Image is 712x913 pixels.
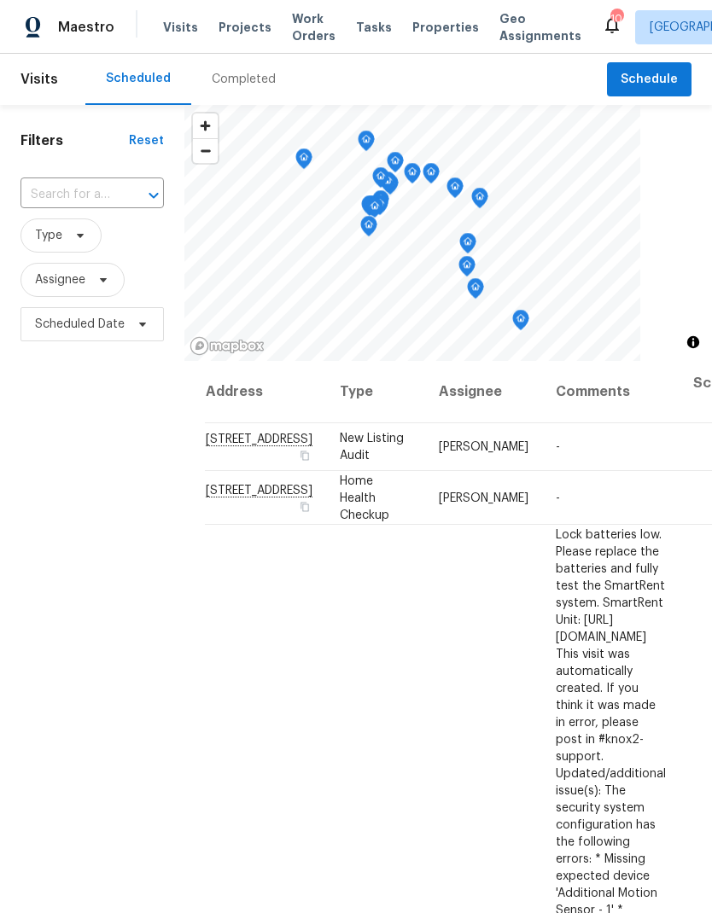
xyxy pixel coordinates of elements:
[106,70,171,87] div: Scheduled
[499,10,581,44] span: Geo Assignments
[412,19,479,36] span: Properties
[205,361,326,423] th: Address
[193,139,218,163] span: Zoom out
[295,148,312,175] div: Map marker
[361,195,378,222] div: Map marker
[423,163,440,189] div: Map marker
[360,216,377,242] div: Map marker
[366,197,383,224] div: Map marker
[459,233,476,259] div: Map marker
[356,21,392,33] span: Tasks
[471,188,488,214] div: Map marker
[542,361,680,423] th: Comments
[372,190,389,217] div: Map marker
[439,441,528,453] span: [PERSON_NAME]
[219,19,271,36] span: Projects
[297,498,312,514] button: Copy Address
[688,333,698,352] span: Toggle attribution
[193,113,218,138] button: Zoom in
[20,182,116,208] input: Search for an address...
[364,195,381,222] div: Map marker
[184,105,640,361] canvas: Map
[58,19,114,36] span: Maestro
[610,10,622,27] div: 10
[340,433,404,462] span: New Listing Audit
[512,310,529,336] div: Map marker
[190,336,265,356] a: Mapbox homepage
[607,62,692,97] button: Schedule
[297,448,312,463] button: Copy Address
[372,167,389,194] div: Map marker
[35,316,125,333] span: Scheduled Date
[446,177,464,204] div: Map marker
[142,183,166,207] button: Open
[129,132,164,149] div: Reset
[193,138,218,163] button: Zoom out
[20,61,58,98] span: Visits
[20,132,129,149] h1: Filters
[292,10,336,44] span: Work Orders
[404,163,421,189] div: Map marker
[439,491,528,503] span: [PERSON_NAME]
[458,256,476,282] div: Map marker
[683,332,703,352] button: Toggle attribution
[35,227,62,244] span: Type
[326,361,425,423] th: Type
[425,361,542,423] th: Assignee
[35,271,85,288] span: Assignee
[163,19,198,36] span: Visits
[212,71,276,88] div: Completed
[467,278,484,305] div: Map marker
[556,491,560,503] span: -
[556,441,560,453] span: -
[371,195,388,221] div: Map marker
[387,152,404,178] div: Map marker
[358,131,375,157] div: Map marker
[621,69,678,90] span: Schedule
[340,474,389,520] span: Home Health Checkup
